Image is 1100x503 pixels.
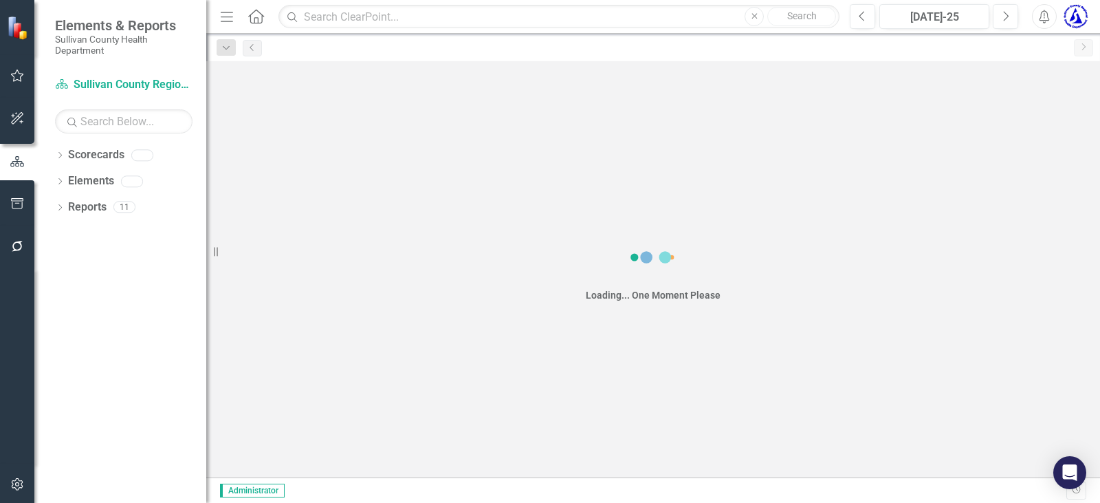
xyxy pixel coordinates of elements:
[787,10,817,21] span: Search
[7,16,31,40] img: ClearPoint Strategy
[278,5,839,29] input: Search ClearPoint...
[55,34,192,56] small: Sullivan County Health Department
[113,202,135,213] div: 11
[879,4,989,29] button: [DATE]-25
[884,9,984,25] div: [DATE]-25
[68,173,114,189] a: Elements
[55,77,192,93] a: Sullivan County Regional Health Department
[68,147,124,163] a: Scorecards
[767,7,836,26] button: Search
[68,200,107,215] a: Reports
[220,484,285,497] span: Administrator
[55,109,192,133] input: Search Below...
[55,17,192,34] span: Elements & Reports
[586,288,720,302] div: Loading... One Moment Please
[1064,4,1088,29] img: Lynsey Gollehon
[1053,456,1086,489] div: Open Intercom Messenger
